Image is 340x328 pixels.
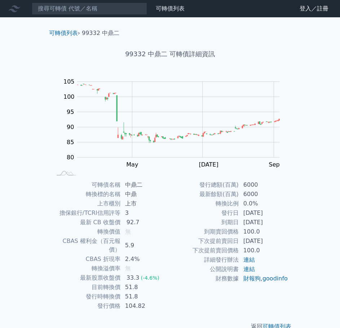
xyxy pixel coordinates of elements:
[60,78,291,168] g: Chart
[52,190,121,199] td: 轉換標的名稱
[52,254,121,264] td: CBAS 折現率
[82,29,119,37] li: 99332 中鼎二
[32,3,147,15] input: 搜尋可轉債 代號／名稱
[121,208,170,218] td: 3
[52,236,121,254] td: CBAS 權利金（百元報價）
[121,236,170,254] td: 5.9
[170,255,239,265] td: 詳細發行辦法
[199,161,218,168] tspan: [DATE]
[67,124,74,130] tspan: 90
[170,190,239,199] td: 最新餘額(百萬)
[239,227,288,236] td: 100.0
[52,227,121,236] td: 轉換價值
[52,264,121,273] td: 轉換溢價率
[52,301,121,311] td: 發行價格
[67,108,74,115] tspan: 95
[239,199,288,208] td: 0.0%
[52,292,121,301] td: 發行時轉換價
[294,3,334,14] a: 登入／註冊
[63,93,75,100] tspan: 100
[52,273,121,283] td: 最新股票收盤價
[43,49,297,59] h1: 99332 中鼎二 可轉債詳細資訊
[262,275,288,282] a: goodinfo
[121,254,170,264] td: 2.4%
[239,246,288,255] td: 100.0
[170,180,239,190] td: 發行總額(百萬)
[156,5,185,12] a: 可轉債列表
[269,161,280,168] tspan: Sep
[239,208,288,218] td: [DATE]
[121,283,170,292] td: 51.8
[243,266,255,272] a: 連結
[170,208,239,218] td: 發行日
[121,190,170,199] td: 中鼎
[239,190,288,199] td: 6000
[125,274,141,282] div: 33.3
[63,78,75,85] tspan: 105
[49,30,78,36] a: 可轉債列表
[67,154,74,161] tspan: 80
[49,29,80,37] li: ›
[239,236,288,246] td: [DATE]
[125,228,131,235] span: 無
[239,218,288,227] td: [DATE]
[52,199,121,208] td: 上市櫃別
[170,265,239,274] td: 公開說明書
[121,301,170,311] td: 104.82
[170,274,239,283] td: 財務數據
[121,292,170,301] td: 51.8
[170,199,239,208] td: 轉換比例
[52,283,121,292] td: 目前轉換價
[170,246,239,255] td: 下次提前賣回價格
[52,218,121,227] td: 最新 CB 收盤價
[121,180,170,190] td: 中鼎二
[126,161,138,168] tspan: May
[52,208,121,218] td: 擔保銀行/TCRI信用評等
[170,227,239,236] td: 到期賣回價格
[239,274,288,283] td: ,
[125,218,141,227] div: 92.7
[170,218,239,227] td: 到期日
[125,265,131,272] span: 無
[243,256,255,263] a: 連結
[67,139,74,146] tspan: 85
[52,180,121,190] td: 可轉債名稱
[121,199,170,208] td: 上市
[239,180,288,190] td: 6000
[170,236,239,246] td: 下次提前賣回日
[141,275,159,281] span: (-4.6%)
[243,275,261,282] a: 財報狗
